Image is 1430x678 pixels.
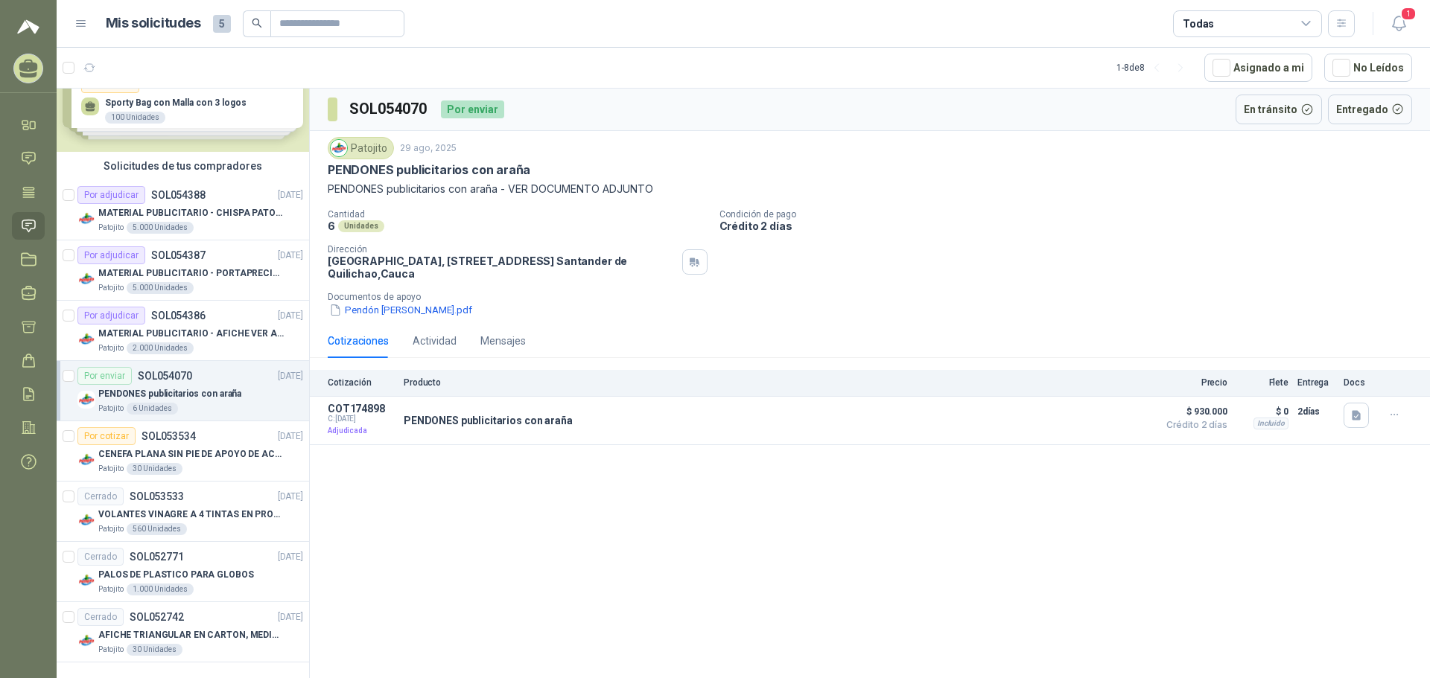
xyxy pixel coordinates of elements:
p: MATERIAL PUBLICITARIO - PORTAPRECIOS VER ADJUNTO [98,266,284,281]
h3: SOL054070 [349,97,429,121]
div: Patojito [328,137,394,159]
a: CerradoSOL052771[DATE] Company LogoPALOS DE PLASTICO PARA GLOBOSPatojito1.000 Unidades [57,542,309,602]
a: CerradoSOL053533[DATE] Company LogoVOLANTES VINAGRE A 4 TINTAS EN PROPALCOTE VER ARCHIVO ADJUNTOP... [57,482,309,542]
div: Por enviar [77,367,132,385]
img: Company Logo [331,140,347,156]
p: Entrega [1297,377,1335,388]
div: Mensajes [480,333,526,349]
div: Actividad [413,333,457,349]
p: SOL053533 [130,491,184,502]
p: Documentos de apoyo [328,292,1424,302]
p: PENDONES publicitarios con araña [98,387,241,401]
img: Company Logo [77,210,95,228]
p: [DATE] [278,550,303,564]
button: 1 [1385,10,1412,37]
p: Patojito [98,282,124,294]
p: Patojito [98,463,124,475]
div: Por cotizar [77,427,136,445]
p: PENDONES publicitarios con araña - VER DOCUMENTO ADJUNTO [328,181,1412,197]
div: Solicitudes de tus compradores [57,152,309,180]
div: 30 Unidades [127,644,182,656]
img: Company Logo [77,391,95,409]
img: Company Logo [77,270,95,288]
div: 560 Unidades [127,523,187,535]
div: Por adjudicar [77,307,145,324]
p: Patojito [98,523,124,535]
img: Logo peakr [17,18,39,36]
a: Por cotizarSOL053534[DATE] Company LogoCENEFA PLANA SIN PIE DE APOYO DE ACUERDO A LA IMAGEN ADJUN... [57,421,309,482]
p: Producto [404,377,1144,388]
div: Por adjudicar [77,246,145,264]
img: Company Logo [77,511,95,529]
a: Por adjudicarSOL054387[DATE] Company LogoMATERIAL PUBLICITARIO - PORTAPRECIOS VER ADJUNTOPatojito... [57,240,309,301]
p: [DATE] [278,188,303,202]
p: [DATE] [278,369,303,383]
span: C: [DATE] [328,415,395,423]
p: 2 días [1297,403,1335,420]
div: Solicitudes de nuevos compradoresPor cotizarSOL053843[DATE] Sporty Bag con Malla con 3 logos100 U... [57,44,309,152]
div: Incluido [1253,418,1288,429]
p: AFICHE TRIANGULAR EN CARTON, MEDIDAS 30 CM X 45 CM [98,628,284,642]
p: 6 [328,220,335,232]
div: Todas [1183,16,1214,32]
p: SOL053534 [142,431,196,441]
p: [DATE] [278,429,303,444]
p: Dirección [328,244,676,255]
a: CerradoSOL052742[DATE] Company LogoAFICHE TRIANGULAR EN CARTON, MEDIDAS 30 CM X 45 CMPatojito30 U... [57,602,309,662]
p: SOL054387 [151,250,206,260]
div: 6 Unidades [127,403,178,415]
div: 2.000 Unidades [127,342,194,354]
p: [DATE] [278,309,303,323]
p: COT174898 [328,403,395,415]
div: 30 Unidades [127,463,182,475]
p: CENEFA PLANA SIN PIE DE APOYO DE ACUERDO A LA IMAGEN ADJUNTA [98,447,284,461]
p: SOL054388 [151,190,206,200]
p: Crédito 2 días [719,220,1424,232]
p: Cantidad [328,209,708,220]
div: Por adjudicar [77,186,145,204]
div: Cerrado [77,608,124,626]
p: 29 ago, 2025 [400,141,457,156]
p: MATERIAL PUBLICITARIO - AFICHE VER ADJUNTO [98,327,284,341]
div: Unidades [338,220,384,232]
img: Company Logo [77,451,95,469]
img: Company Logo [77,632,95,650]
a: Por adjudicarSOL054386[DATE] Company LogoMATERIAL PUBLICITARIO - AFICHE VER ADJUNTOPatojito2.000 ... [57,301,309,361]
button: No Leídos [1324,54,1412,82]
p: [DATE] [278,490,303,504]
button: Asignado a mi [1204,54,1312,82]
div: 5.000 Unidades [127,222,194,234]
button: Pendón [PERSON_NAME].pdf [328,302,474,318]
p: Precio [1153,377,1227,388]
p: $ 0 [1236,403,1288,420]
p: Adjudicada [328,423,395,438]
p: Flete [1236,377,1288,388]
p: Patojito [98,403,124,415]
p: PALOS DE PLASTICO PARA GLOBOS [98,568,254,582]
div: Cerrado [77,487,124,505]
p: [DATE] [278,610,303,624]
button: En tránsito [1236,95,1322,124]
div: Cerrado [77,548,124,566]
div: 1 - 8 de 8 [1116,56,1192,80]
span: 1 [1400,7,1417,21]
h1: Mis solicitudes [106,13,201,34]
div: 5.000 Unidades [127,282,194,294]
a: Por adjudicarSOL054388[DATE] Company LogoMATERIAL PUBLICITARIO - CHISPA PATOJITO VER ADJUNTOPatoj... [57,180,309,240]
p: SOL052771 [130,551,184,562]
span: $ 930.000 [1153,403,1227,420]
span: 5 [213,15,231,33]
span: search [252,18,262,28]
p: VOLANTES VINAGRE A 4 TINTAS EN PROPALCOTE VER ARCHIVO ADJUNTO [98,508,284,522]
span: Crédito 2 días [1153,420,1227,429]
p: [DATE] [278,249,303,263]
p: MATERIAL PUBLICITARIO - CHISPA PATOJITO VER ADJUNTO [98,206,284,220]
p: Patojito [98,644,124,656]
p: SOL054070 [138,371,192,381]
img: Company Logo [77,330,95,348]
p: SOL052742 [130,612,184,622]
p: [GEOGRAPHIC_DATA], [STREET_ADDRESS] Santander de Quilichao , Cauca [328,255,676,280]
a: Por enviarSOL054070[DATE] Company LogoPENDONES publicitarios con arañaPatojito6 Unidades [57,361,309,421]
p: Condición de pago [719,209,1424,220]
p: Cotización [328,377,395,388]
